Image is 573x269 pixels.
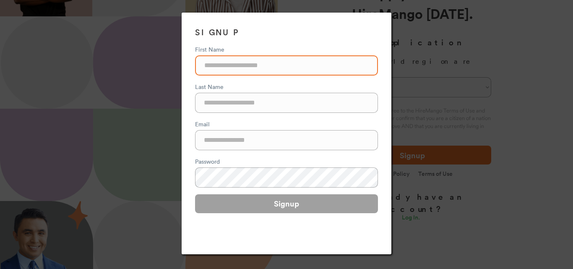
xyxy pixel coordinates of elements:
[195,45,378,54] div: First Name
[195,194,378,213] button: Signup
[195,26,378,38] h3: SIGNUP
[195,157,378,166] div: Password
[195,82,378,91] div: Last Name
[195,120,378,128] div: Email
